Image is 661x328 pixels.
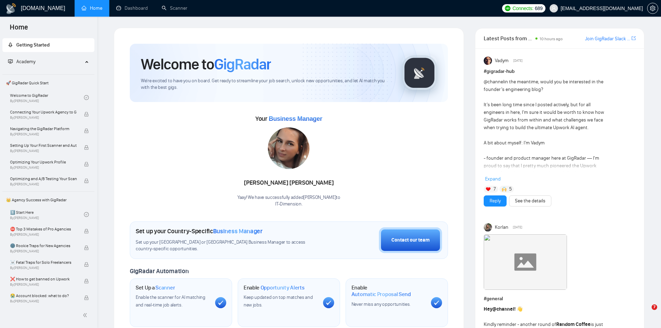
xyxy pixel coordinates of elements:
[8,59,13,64] span: fund-projection-screen
[632,35,636,41] span: export
[82,5,102,11] a: homeHome
[652,304,657,310] span: 7
[8,59,35,65] span: Academy
[484,68,636,75] h1: # gigradar-hub
[10,149,77,153] span: By [PERSON_NAME]
[484,223,492,232] img: Korlan
[556,321,591,327] strong: Random Coffee
[162,5,187,11] a: searchScanner
[84,229,89,234] span: lock
[493,186,496,193] span: 7
[484,306,516,312] strong: Hey !
[490,197,501,205] a: Reply
[83,312,90,319] span: double-left
[647,6,658,11] a: setting
[10,182,77,186] span: By [PERSON_NAME]
[492,306,514,312] span: @channel
[84,178,89,183] span: lock
[10,226,77,233] span: ⛔ Top 3 Mistakes of Pro Agencies
[237,177,340,189] div: [PERSON_NAME] [PERSON_NAME]
[515,197,545,205] a: See the details
[551,6,556,11] span: user
[484,79,504,85] span: @channel
[116,5,148,11] a: dashboardDashboard
[535,5,542,12] span: 689
[509,186,512,193] span: 5
[136,227,263,235] h1: Set up your Country-Specific
[141,78,391,91] span: We're excited to have you on board. Get ready to streamline your job search, unlock new opportuni...
[391,236,430,244] div: Contact our team
[269,115,322,122] span: Business Manager
[10,90,84,105] a: Welcome to GigRadarBy[PERSON_NAME]
[484,34,533,43] span: Latest Posts from the GigRadar Community
[6,3,17,14] img: logo
[513,224,522,230] span: [DATE]
[10,116,77,120] span: By [PERSON_NAME]
[512,5,533,12] span: Connects:
[513,58,523,64] span: [DATE]
[130,267,188,275] span: GigRadar Automation
[10,266,77,270] span: By [PERSON_NAME]
[484,234,567,290] img: F09LD3HAHMJ-Coffee%20chat%20round%202.gif
[10,109,77,116] span: Connecting Your Upwork Agency to GigRadar
[509,195,551,207] button: See the details
[16,42,50,48] span: Getting Started
[540,36,563,41] span: 10 hours ago
[637,304,654,321] iframe: Intercom live chat
[84,295,89,300] span: lock
[237,201,340,208] p: IT-Dimension .
[84,212,89,217] span: check-circle
[632,35,636,42] a: export
[84,145,89,150] span: lock
[484,57,492,65] img: Vadym
[84,279,89,284] span: lock
[10,207,84,222] a: 1️⃣ Start HereBy[PERSON_NAME]
[136,294,205,308] span: Enable the scanner for AI matching and real-time job alerts.
[502,187,507,192] img: 🙌
[10,242,77,249] span: 🌚 Rookie Traps for New Agencies
[213,227,263,235] span: Business Manager
[505,6,510,11] img: upwork-logo.png
[10,125,77,132] span: Navigating the GigRadar Platform
[2,38,94,52] li: Getting Started
[351,301,410,307] span: Never miss any opportunities.
[10,259,77,266] span: ☠️ Fatal Traps for Solo Freelancers
[379,227,442,253] button: Contact our team
[214,55,271,74] span: GigRadar
[237,194,340,208] div: Yaay! We have successfully added [PERSON_NAME] to
[141,55,271,74] h1: Welcome to
[517,306,523,312] span: 👋
[84,95,89,100] span: check-circle
[484,295,636,303] h1: # general
[84,162,89,167] span: lock
[10,299,77,303] span: By [PERSON_NAME]
[136,239,320,252] span: Set up your [GEOGRAPHIC_DATA] or [GEOGRAPHIC_DATA] Business Manager to access country-specific op...
[10,142,77,149] span: Setting Up Your First Scanner and Auto-Bidder
[647,3,658,14] button: setting
[268,127,310,169] img: 1687292944514-17.jpg
[484,78,605,277] div: in the meantime, would you be interested in the founder’s engineering blog? It’s been long time s...
[485,176,501,182] span: Expand
[3,76,94,90] span: 🚀 GigRadar Quick Start
[244,284,305,291] h1: Enable
[255,115,322,123] span: Your
[10,249,77,253] span: By [PERSON_NAME]
[8,42,13,47] span: rocket
[351,291,411,298] span: Automatic Proposal Send
[10,175,77,182] span: Optimizing and A/B Testing Your Scanner for Better Results
[3,193,94,207] span: 👑 Agency Success with GigRadar
[486,187,491,192] img: ❤️
[244,294,313,308] span: Keep updated on top matches and new jobs.
[84,245,89,250] span: lock
[10,233,77,237] span: By [PERSON_NAME]
[484,195,507,207] button: Reply
[585,35,630,43] a: Join GigRadar Slack Community
[10,166,77,170] span: By [PERSON_NAME]
[84,262,89,267] span: lock
[16,59,35,65] span: Academy
[495,57,509,65] span: Vadym
[495,224,508,231] span: Korlan
[155,284,175,291] span: Scanner
[261,284,305,291] span: Opportunity Alerts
